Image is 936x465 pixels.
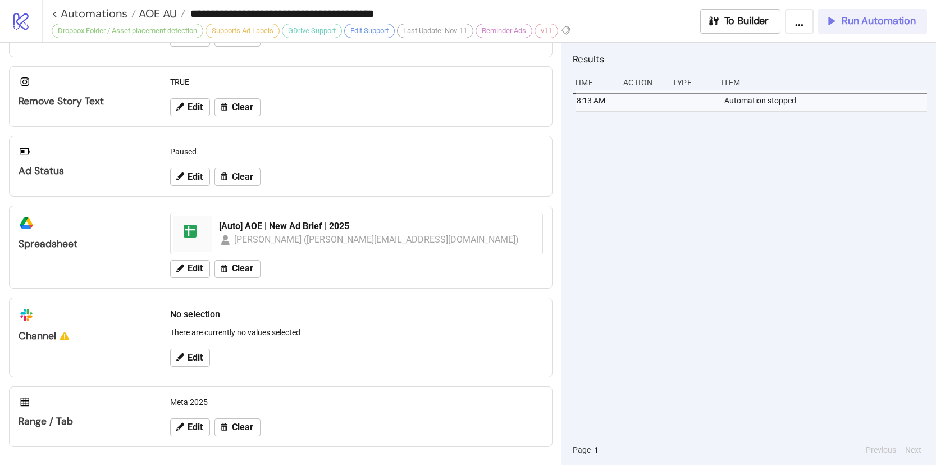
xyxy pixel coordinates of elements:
button: Clear [214,98,261,116]
span: Edit [188,263,203,273]
div: Supports Ad Labels [206,24,280,38]
div: Item [720,72,927,93]
button: Previous [862,444,900,456]
div: 8:13 AM [576,90,617,111]
div: TRUE [166,71,547,93]
button: ... [785,9,814,34]
div: Ad Status [19,165,152,177]
div: [PERSON_NAME] ([PERSON_NAME][EMAIL_ADDRESS][DOMAIN_NAME]) [234,233,519,247]
h2: No selection [170,307,543,321]
div: Automation stopped [723,90,930,111]
div: Remove Story Text [19,95,152,108]
div: Channel [19,330,152,343]
span: AOE AU [136,6,177,21]
a: AOE AU [136,8,185,19]
h2: Results [573,52,927,66]
button: Edit [170,168,210,186]
span: Edit [188,172,203,182]
div: v11 [535,24,558,38]
span: Clear [232,422,253,432]
span: Clear [232,172,253,182]
button: Next [902,444,925,456]
button: Clear [214,168,261,186]
div: Paused [166,141,547,162]
button: Edit [170,98,210,116]
div: [Auto] AOE | New Ad Brief | 2025 [219,220,536,233]
span: Page [573,444,591,456]
div: Dropbox Folder / Asset placement detection [52,24,203,38]
div: Meta 2025 [166,391,547,413]
button: Clear [214,260,261,278]
div: Time [573,72,614,93]
span: Run Automation [842,15,916,28]
button: Edit [170,349,210,367]
button: Edit [170,260,210,278]
button: Edit [170,418,210,436]
div: Edit Support [344,24,395,38]
span: Edit [188,353,203,363]
button: Clear [214,418,261,436]
div: Reminder Ads [476,24,532,38]
span: Edit [188,422,203,432]
span: To Builder [724,15,769,28]
span: Clear [232,263,253,273]
div: Last Update: Nov-11 [397,24,473,38]
div: Type [671,72,713,93]
div: Action [622,72,664,93]
button: To Builder [700,9,781,34]
a: < Automations [52,8,136,19]
p: There are currently no values selected [170,326,543,339]
div: GDrive Support [282,24,342,38]
button: 1 [591,444,602,456]
div: Spreadsheet [19,238,152,250]
span: Edit [188,102,203,112]
span: Clear [232,102,253,112]
button: Run Automation [818,9,927,34]
div: Range / Tab [19,415,152,428]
